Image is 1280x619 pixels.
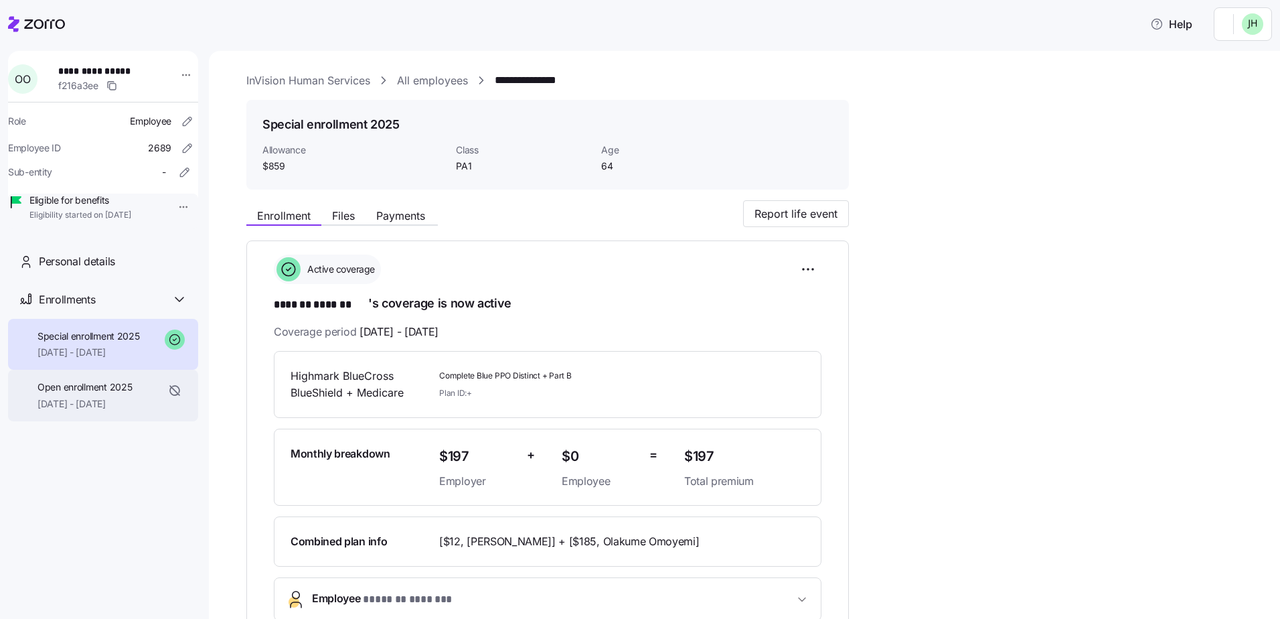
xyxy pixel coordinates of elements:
span: O O [15,74,30,84]
img: 1825ce3275ace5e53e564ba0ab736d9c [1242,13,1263,35]
span: Eligibility started on [DATE] [29,210,131,221]
span: = [649,445,657,465]
span: Monthly breakdown [291,445,390,462]
span: 2689 [148,141,171,155]
span: Sub-entity [8,165,52,179]
span: PA1 [456,159,590,173]
span: Total premium [684,473,805,490]
span: + [527,445,535,465]
span: Help [1123,16,1166,32]
span: [$12, [PERSON_NAME]] + [$185, Olakume Omoyemi] [439,533,699,550]
span: [DATE] - [DATE] [359,324,438,340]
button: Report life event [743,200,849,227]
span: $859 [262,159,445,173]
span: Age [601,143,736,157]
span: [DATE] - [DATE] [37,397,132,411]
span: Combined plan info [291,533,387,550]
span: 64 [601,159,736,173]
button: Help [1113,11,1176,38]
span: Employer [439,473,516,490]
img: Employer logo [1196,16,1222,32]
span: Files [332,210,355,221]
span: Allowance [262,143,445,157]
span: $197 [684,445,805,468]
span: Special enrollment 2025 [37,330,140,343]
span: Eligible for benefits [29,194,131,207]
span: Active coverage [303,263,375,276]
span: $0 [562,445,639,468]
span: Enrollments [39,291,95,308]
span: Employee [562,473,639,490]
span: $197 [439,445,516,468]
span: Plan ID: + [439,387,472,399]
span: Highmark BlueCross BlueShield + Medicare [291,368,428,401]
h1: 's coverage is now active [274,295,821,314]
a: InVision Human Services [246,72,370,89]
h1: Special enrollment 2025 [262,116,400,133]
span: Class [456,143,590,157]
span: f216a3ee [58,79,98,92]
a: All employees [397,72,468,89]
span: Report life event [754,206,837,222]
span: - [162,165,166,179]
span: Employee [312,590,463,608]
span: Complete Blue PPO Distinct + Part B [439,370,673,382]
span: Payments [376,210,425,221]
span: Employee [130,115,171,128]
span: Open enrollment 2025 [37,381,132,394]
span: Employee ID [8,141,61,155]
span: Coverage period [274,324,438,340]
span: Personal details [39,253,115,270]
span: [DATE] - [DATE] [37,346,140,359]
span: Role [8,115,26,128]
span: Enrollment [257,210,311,221]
